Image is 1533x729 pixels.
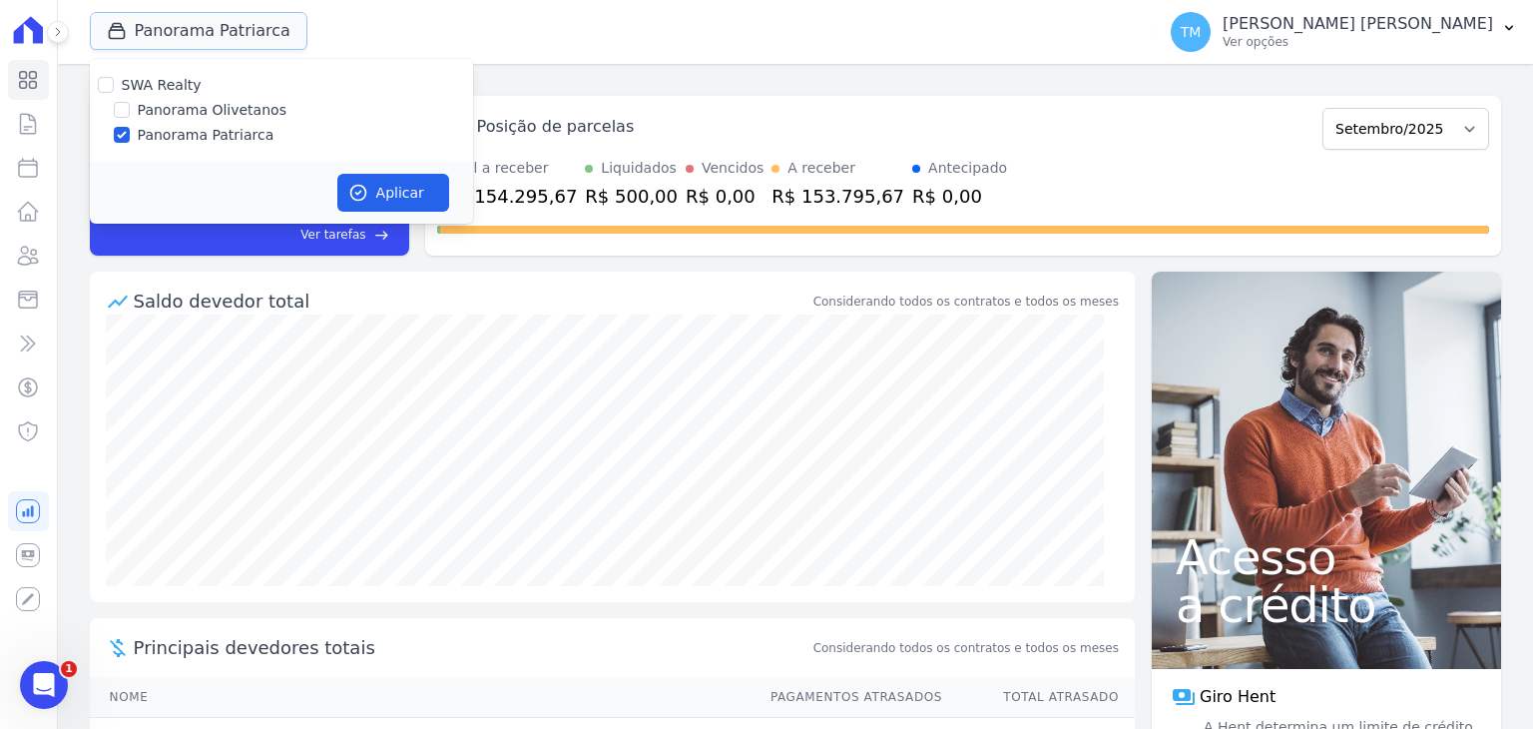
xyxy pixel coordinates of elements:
[61,661,77,677] span: 1
[601,158,677,179] div: Liquidados
[134,634,809,661] span: Principais devedores totais
[134,288,809,315] div: Saldo devedor total
[912,183,1007,210] div: R$ 0,00
[1155,4,1533,60] button: TM [PERSON_NAME] [PERSON_NAME] Ver opções
[1176,581,1477,629] span: a crédito
[337,174,449,212] button: Aplicar
[1200,685,1276,709] span: Giro Hent
[813,639,1119,657] span: Considerando todos os contratos e todos os meses
[1223,14,1493,34] p: [PERSON_NAME] [PERSON_NAME]
[771,183,904,210] div: R$ 153.795,67
[585,183,678,210] div: R$ 500,00
[209,226,388,244] a: Ver tarefas east
[138,125,274,146] label: Panorama Patriarca
[90,12,307,50] button: Panorama Patriarca
[1181,25,1202,39] span: TM
[1176,533,1477,581] span: Acesso
[686,183,764,210] div: R$ 0,00
[300,226,365,244] span: Ver tarefas
[122,77,202,93] label: SWA Realty
[928,158,1007,179] div: Antecipado
[752,677,943,718] th: Pagamentos Atrasados
[445,183,578,210] div: R$ 154.295,67
[90,677,752,718] th: Nome
[702,158,764,179] div: Vencidos
[943,677,1135,718] th: Total Atrasado
[20,661,68,709] iframe: Intercom live chat
[813,293,1119,311] div: Considerando todos os contratos e todos os meses
[787,158,855,179] div: A receber
[477,115,635,139] div: Posição de parcelas
[1223,34,1493,50] p: Ver opções
[138,100,286,121] label: Panorama Olivetanos
[445,158,578,179] div: Total a receber
[374,228,389,243] span: east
